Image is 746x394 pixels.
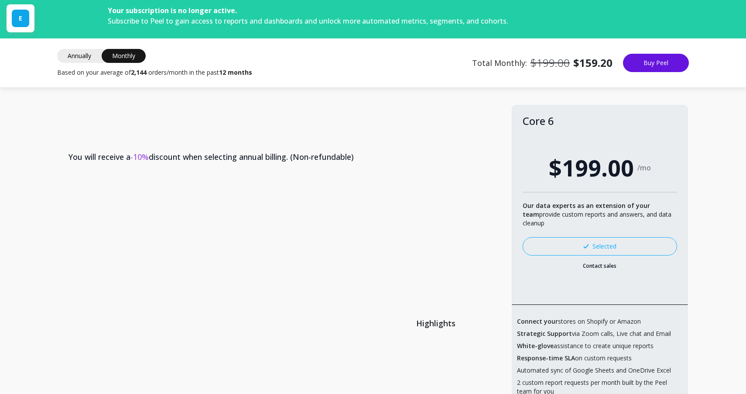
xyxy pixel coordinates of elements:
[58,137,512,177] th: You will receive a discount when selecting annual billing. (Non-refundable)
[517,354,632,363] span: on custom requests
[517,366,671,375] span: Automated sync of Google Sheets and OneDrive Excel
[523,201,671,227] span: provide custom reports and answers, and data cleanup
[573,56,613,70] b: $159.20
[472,56,613,70] span: Total Monthly:
[523,201,650,218] b: Our data experts as an extension of your team
[517,329,572,338] b: Strategic Support
[108,6,237,15] span: Your subscription is no longer active.
[549,151,634,185] span: $199.00
[623,54,689,72] button: Buy Peel
[102,49,146,63] span: Monthly
[517,342,554,350] b: White-glove
[131,68,147,76] b: 2,144
[517,317,558,325] b: Connect your
[523,263,677,270] a: Contact sales
[637,163,651,172] span: /mo
[130,152,149,162] span: -10%
[219,68,252,76] b: 12 months
[19,14,22,23] span: E
[530,56,570,70] p: $199.00
[517,317,641,326] span: stores on Shopify or Amazon
[57,49,102,63] span: Annually
[583,242,616,251] div: Selected
[517,329,671,338] span: via Zoom calls, Live chat and Email
[583,244,589,249] img: svg+xml;base64,PHN2ZyB3aWR0aD0iMTMiIGhlaWdodD0iMTAiIHZpZXdCb3g9IjAgMCAxMyAxMCIgZmlsbD0ibm9uZSIgeG...
[57,68,252,77] span: Based on your average of orders/month in the past
[517,354,575,362] b: Response-time SLA
[517,342,654,350] span: assistance to create unique reports
[108,16,508,26] span: Subscribe to Peel to gain access to reports and dashboards and unlock more automated metrics, seg...
[523,116,677,126] div: Core 6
